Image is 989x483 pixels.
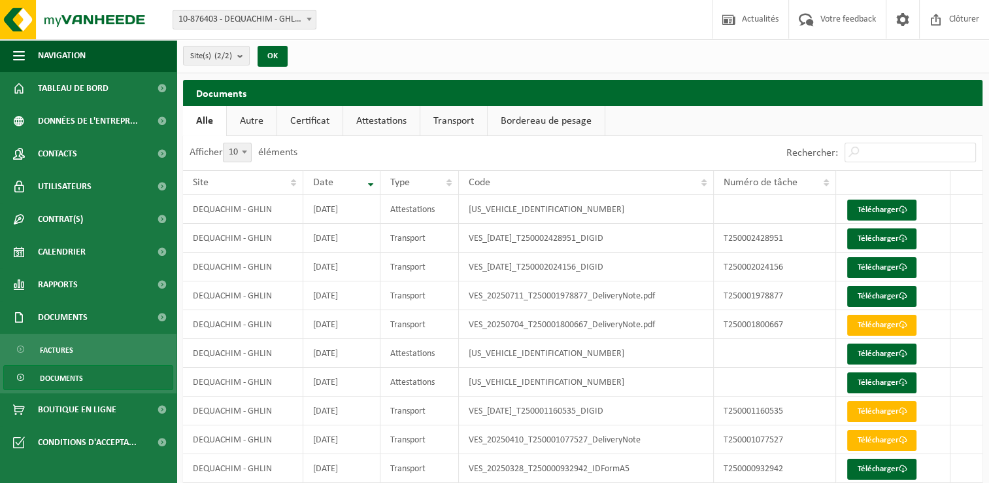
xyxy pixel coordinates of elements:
td: DEQUACHIM - GHLIN [183,339,303,368]
span: Tableau de bord [38,72,109,105]
td: DEQUACHIM - GHLIN [183,281,303,310]
td: T250001978877 [714,281,837,310]
a: Alle [183,106,226,136]
td: [DATE] [303,224,380,253]
td: DEQUACHIM - GHLIN [183,253,303,281]
span: Boutique en ligne [38,393,116,426]
span: Site [193,177,209,188]
td: [DATE] [303,281,380,310]
td: T250000932942 [714,454,837,483]
td: VES_20250711_T250001978877_DeliveryNote.pdf [459,281,713,310]
span: Site(s) [190,46,232,66]
span: Documents [38,301,88,334]
label: Rechercher: [786,148,838,158]
td: DEQUACHIM - GHLIN [183,195,303,224]
a: Télécharger [847,228,916,249]
a: Factures [3,337,173,362]
td: VES_20250410_T250001077527_DeliveryNote [459,425,713,454]
span: Navigation [38,39,86,72]
td: DEQUACHIM - GHLIN [183,310,303,339]
td: [DATE] [303,368,380,397]
a: Attestations [343,106,420,136]
a: Télécharger [847,430,916,451]
td: T250002024156 [714,253,837,281]
a: Télécharger [847,401,916,422]
td: VES_[DATE]_T250002024156_DIGID [459,253,713,281]
a: Bordereau de pesage [488,106,605,136]
h2: Documents [183,80,982,105]
td: [US_VEHICLE_IDENTIFICATION_NUMBER] [459,368,713,397]
td: Transport [380,425,460,454]
td: [US_VEHICLE_IDENTIFICATION_NUMBER] [459,195,713,224]
a: Certificat [277,106,343,136]
td: Transport [380,281,460,310]
span: Rapports [38,268,78,301]
a: Télécharger [847,372,916,393]
td: Transport [380,454,460,483]
td: [DATE] [303,397,380,425]
td: T250001800667 [714,310,837,339]
button: Site(s)(2/2) [183,46,250,65]
td: VES_[DATE]_T250002428951_DIGID [459,224,713,253]
td: [DATE] [303,310,380,339]
span: Utilisateurs [38,170,92,203]
td: [DATE] [303,425,380,454]
td: Transport [380,253,460,281]
span: Type [390,177,410,188]
a: Télécharger [847,459,916,480]
td: Attestations [380,195,460,224]
td: T250002428951 [714,224,837,253]
span: Date [313,177,333,188]
count: (2/2) [214,52,232,60]
span: 10 [223,143,252,162]
span: 10 [224,143,251,162]
label: Afficher éléments [190,147,297,158]
a: Télécharger [847,200,916,221]
td: DEQUACHIM - GHLIN [183,454,303,483]
td: VES_20250328_T250000932942_IDFormA5 [459,454,713,483]
a: Documents [3,365,173,390]
td: DEQUACHIM - GHLIN [183,368,303,397]
td: Transport [380,310,460,339]
td: DEQUACHIM - GHLIN [183,397,303,425]
td: [DATE] [303,339,380,368]
td: Attestations [380,339,460,368]
button: OK [258,46,288,67]
td: [US_VEHICLE_IDENTIFICATION_NUMBER] [459,339,713,368]
span: Données de l'entrepr... [38,105,138,137]
span: Code [469,177,490,188]
td: Transport [380,224,460,253]
a: Télécharger [847,257,916,278]
a: Télécharger [847,344,916,365]
a: Télécharger [847,286,916,307]
td: T250001077527 [714,425,837,454]
td: DEQUACHIM - GHLIN [183,224,303,253]
a: Autre [227,106,277,136]
td: T250001160535 [714,397,837,425]
span: Calendrier [38,236,86,268]
span: Contrat(s) [38,203,83,236]
td: Transport [380,397,460,425]
span: Conditions d'accepta... [38,426,137,459]
a: Télécharger [847,315,916,336]
span: 10-876403 - DEQUACHIM - GHLIN [173,10,316,29]
td: VES_[DATE]_T250001160535_DIGID [459,397,713,425]
td: Attestations [380,368,460,397]
td: [DATE] [303,195,380,224]
td: VES_20250704_T250001800667_DeliveryNote.pdf [459,310,713,339]
span: Factures [40,338,73,363]
a: Transport [420,106,487,136]
span: Numéro de tâche [724,177,797,188]
span: Documents [40,366,83,391]
td: [DATE] [303,253,380,281]
td: DEQUACHIM - GHLIN [183,425,303,454]
span: Contacts [38,137,77,170]
td: [DATE] [303,454,380,483]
